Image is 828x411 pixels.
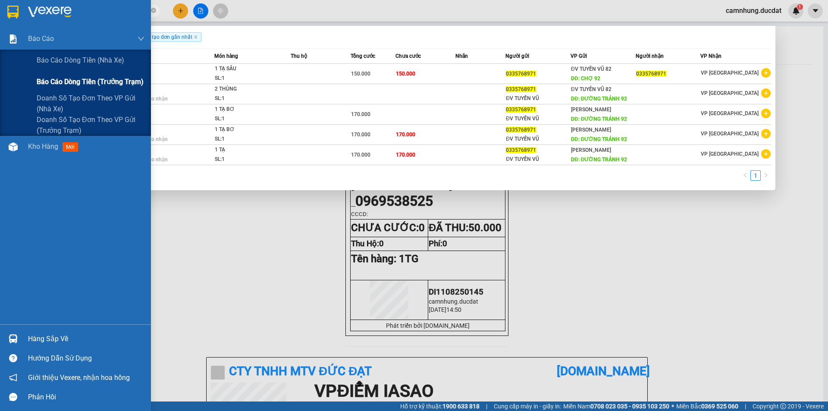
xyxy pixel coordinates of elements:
[506,155,570,164] div: ĐV TUYẾN VŨ
[701,90,759,96] span: VP [GEOGRAPHIC_DATA]
[751,171,760,180] a: 1
[506,147,536,153] span: 0335768971
[571,127,611,133] span: [PERSON_NAME]
[571,75,600,82] span: DĐ: CHỢ 92
[506,127,536,133] span: 0335768971
[571,96,627,102] span: DĐ: ĐƯỜNG TRÁNH 92
[761,149,771,159] span: plus-circle
[701,110,759,116] span: VP [GEOGRAPHIC_DATA]
[750,170,761,181] li: 1
[455,53,468,59] span: Nhãn
[351,71,370,77] span: 150.000
[56,24,125,41] strong: 0901 900 568
[761,129,771,138] span: plus-circle
[761,88,771,98] span: plus-circle
[215,94,279,104] div: SL: 1
[6,56,43,69] span: VP GỬI:
[138,35,144,42] span: down
[351,53,375,59] span: Tổng cước
[37,114,144,136] span: Doanh số tạo đơn theo VP gửi (trưởng trạm)
[135,32,201,42] span: Ngày tạo đơn gần nhất
[151,8,156,13] span: close-circle
[505,53,529,59] span: Người gửi
[215,125,279,135] div: 1 TẠ BƠ
[506,107,536,113] span: 0335768971
[28,33,54,44] span: Báo cáo
[700,53,721,59] span: VP Nhận
[396,71,415,77] span: 150.000
[194,35,198,39] span: close
[9,393,17,401] span: message
[28,372,130,383] span: Giới thiệu Vexere, nhận hoa hồng
[37,93,144,114] span: Doanh số tạo đơn theo VP gửi (nhà xe)
[506,135,570,144] div: ĐV TUYẾN VŨ
[215,135,279,144] div: SL: 1
[56,24,110,32] strong: [PERSON_NAME]:
[214,53,238,59] span: Món hàng
[571,86,612,92] span: ĐV TUYẾN VŨ 82
[9,354,17,362] span: question-circle
[761,68,771,78] span: plus-circle
[395,53,421,59] span: Chưa cước
[215,105,279,114] div: 1 TẠ BƠ
[351,152,370,158] span: 170.000
[28,391,144,404] div: Phản hồi
[396,132,415,138] span: 170.000
[9,334,18,343] img: warehouse-icon
[571,136,627,142] span: DĐ: ĐƯỜNG TRÁNH 92
[6,42,48,50] strong: 0901 936 968
[571,66,612,72] span: ĐV TUYẾN VŨ 82
[28,333,144,345] div: Hàng sắp về
[740,170,750,181] li: Previous Page
[761,109,771,118] span: plus-circle
[571,147,611,153] span: [PERSON_NAME]
[571,107,611,113] span: [PERSON_NAME]
[743,173,748,178] span: left
[56,42,98,50] strong: 0901 933 179
[63,142,78,152] span: mới
[24,8,107,20] span: ĐỨC ĐẠT GIA LAI
[506,94,570,103] div: ĐV TUYẾN VŨ
[636,53,664,59] span: Người nhận
[506,114,570,123] div: ĐV TUYẾN VŨ
[151,7,156,15] span: close-circle
[46,56,104,69] span: ĐIỂM IASAO
[215,85,279,94] div: 2 THÙNG
[28,142,58,151] span: Kho hàng
[9,35,18,44] img: solution-icon
[37,55,124,66] span: Báo cáo dòng tiền (nhà xe)
[636,71,666,77] span: 0335768971
[9,142,18,151] img: warehouse-icon
[701,131,759,137] span: VP [GEOGRAPHIC_DATA]
[701,151,759,157] span: VP [GEOGRAPHIC_DATA]
[351,111,370,117] span: 170.000
[215,114,279,124] div: SL: 1
[28,352,144,365] div: Hướng dẫn sử dụng
[571,116,627,122] span: DĐ: ĐƯỜNG TRÁNH 92
[761,170,771,181] li: Next Page
[761,170,771,181] button: right
[740,170,750,181] button: left
[506,71,536,77] span: 0335768971
[571,53,587,59] span: VP Gửi
[215,74,279,83] div: SL: 1
[215,64,279,74] div: 1 TẠ SẦU
[506,86,536,92] span: 0335768971
[215,155,279,164] div: SL: 1
[9,373,17,382] span: notification
[351,132,370,138] span: 170.000
[7,6,19,19] img: logo-vxr
[763,173,768,178] span: right
[215,145,279,155] div: 1 TẠ
[291,53,307,59] span: Thu hộ
[37,76,144,87] span: Báo cáo dòng tiền (trưởng trạm)
[6,24,47,41] strong: 0931 600 979
[701,70,759,76] span: VP [GEOGRAPHIC_DATA]
[396,152,415,158] span: 170.000
[6,24,31,32] strong: Sài Gòn:
[571,157,627,163] span: DĐ: ĐƯỜNG TRÁNH 92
